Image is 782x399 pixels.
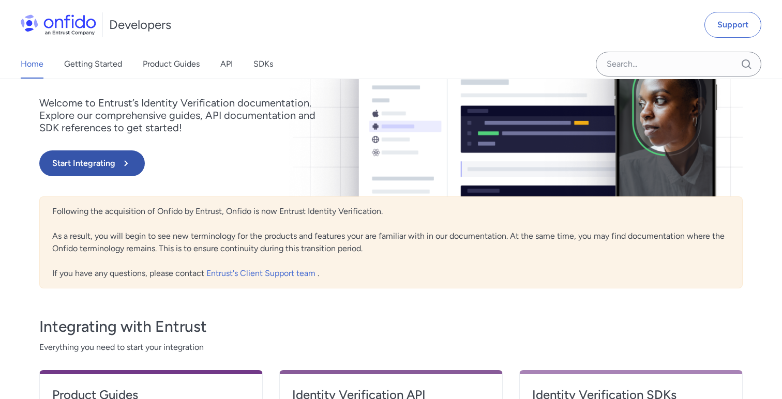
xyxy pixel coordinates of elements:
a: Product Guides [143,50,200,79]
input: Onfido search input field [596,52,761,76]
button: Start Integrating [39,150,145,176]
a: Start Integrating [39,150,532,176]
a: API [220,50,233,79]
div: Following the acquisition of Onfido by Entrust, Onfido is now Entrust Identity Verification. As a... [39,196,743,288]
a: Entrust's Client Support team [206,268,318,278]
span: Everything you need to start your integration [39,341,743,354]
h3: Integrating with Entrust [39,316,743,337]
img: Onfido Logo [21,14,96,35]
a: Home [21,50,43,79]
a: Support [704,12,761,38]
a: Getting Started [64,50,122,79]
h1: Developers [109,17,171,33]
p: Welcome to Entrust’s Identity Verification documentation. Explore our comprehensive guides, API d... [39,97,329,134]
a: SDKs [253,50,273,79]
